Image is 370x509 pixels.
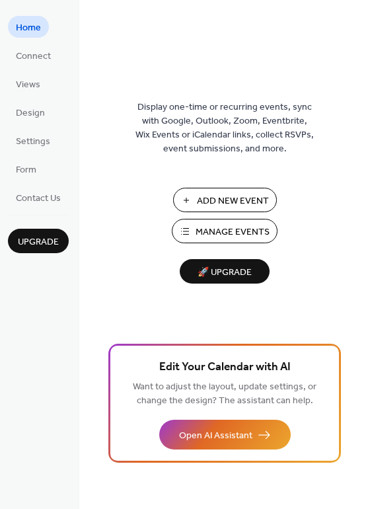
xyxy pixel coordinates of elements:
[172,219,277,243] button: Manage Events
[135,100,314,156] span: Display one-time or recurring events, sync with Google, Outlook, Zoom, Eventbrite, Wix Events or ...
[16,106,45,120] span: Design
[180,259,270,284] button: 🚀 Upgrade
[159,358,291,377] span: Edit Your Calendar with AI
[8,16,49,38] a: Home
[16,50,51,63] span: Connect
[8,101,53,123] a: Design
[16,135,50,149] span: Settings
[16,78,40,92] span: Views
[16,163,36,177] span: Form
[179,429,252,443] span: Open AI Assistant
[197,194,269,208] span: Add New Event
[8,158,44,180] a: Form
[8,229,69,253] button: Upgrade
[16,21,41,35] span: Home
[159,420,291,450] button: Open AI Assistant
[173,188,277,212] button: Add New Event
[8,186,69,208] a: Contact Us
[16,192,61,206] span: Contact Us
[196,225,270,239] span: Manage Events
[188,264,262,282] span: 🚀 Upgrade
[8,73,48,95] a: Views
[8,130,58,151] a: Settings
[18,235,59,249] span: Upgrade
[8,44,59,66] a: Connect
[133,378,316,410] span: Want to adjust the layout, update settings, or change the design? The assistant can help.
